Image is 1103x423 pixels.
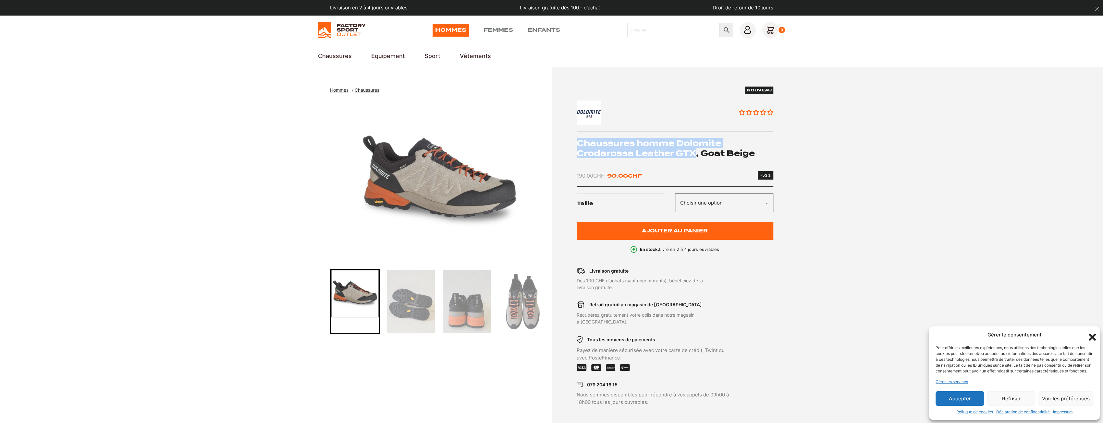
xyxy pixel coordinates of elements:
[760,172,771,178] div: -53%
[936,379,968,385] a: Gérer les services
[355,87,379,93] span: Chaussures
[607,173,642,179] bdi: 90.00
[386,269,436,334] div: Go to slide 2
[330,100,548,262] div: 1 of 4
[589,301,702,308] p: Retrait gratuit au magasin de [GEOGRAPHIC_DATA]
[996,409,1050,415] a: Déclaration de confidentialité
[1092,3,1103,15] button: dismiss
[587,336,655,343] p: Tous les moyens de paiements
[747,88,772,92] span: Nouveau
[498,269,548,334] div: Go to slide 4
[330,269,380,334] div: Go to slide 1
[577,347,734,361] p: Payez de manière sécurisée avec votre carte de crédit, Twint ou avec PosteFinance.
[589,267,628,274] p: Livraison gratuite
[318,22,366,38] img: Factory Sport Outlet
[577,194,675,214] label: Taille
[577,391,734,406] p: Nous sommes disponibles pour répondre à vos appels de 09h00 à 18h00 tous les jours ouvrables.
[577,222,773,240] button: Ajouter au panier
[628,173,642,179] span: CHF
[640,246,719,253] p: Livré en 2 à 4 jours ouvrables
[355,87,383,93] a: Chaussures
[424,52,440,60] a: Sport
[577,277,734,291] p: Dès 100 CHF d’achats (sauf encombrants), bénéficiez de la livraison gratuite.
[936,345,1093,374] div: Pour offrir les meilleures expériences, nous utilisons des technologies telles que les cookies po...
[642,228,708,234] span: Ajouter au panier
[1087,332,1093,338] div: Fermer la boîte de dialogue
[577,138,773,158] h1: Chaussures homme Dolomite Crodarossa Leather GTX, Goat Beige
[778,27,785,33] div: 0
[330,87,349,93] span: Hommes
[433,24,469,37] a: Hommes
[484,24,513,37] a: Femmes
[593,172,604,179] span: CHF
[987,331,1042,339] div: Gérer le consentement
[577,311,734,325] p: Récupérez gratuitement votre colis dans notre magasin à [GEOGRAPHIC_DATA].
[318,52,352,60] a: Chaussures
[330,4,408,12] p: Livraison en 2 à 4 jours ouvrables
[577,172,604,179] bdi: 190.00
[442,269,492,334] div: Go to slide 3
[640,247,659,252] b: En stock.
[520,4,600,12] p: Livraison gratuite dès 100.- d'achat
[713,4,773,12] p: Droit de retour de 10 jours
[1053,409,1072,415] a: Impressum
[528,24,560,37] a: Enfants
[956,409,993,415] a: Politique de cookies
[330,87,352,93] a: Hommes
[1038,391,1093,406] button: Voir les préférences
[627,23,720,37] input: Chercher
[587,381,617,388] p: 079 204 16 15
[460,52,491,60] a: Vêtements
[936,391,984,406] button: Accepter
[371,52,405,60] a: Equipement
[330,87,383,94] nav: breadcrumbs
[987,391,1036,406] button: Refuser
